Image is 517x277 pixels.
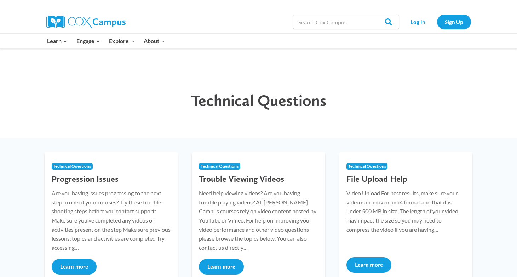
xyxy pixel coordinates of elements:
a: Sign Up [437,15,471,29]
span: Technical Questions [201,163,239,169]
a: Log In [403,15,433,29]
p: Are you having issues progressing to the next step in one of your courses? Try these trouble-shoo... [52,189,171,252]
span: Technical Questions [191,91,326,110]
button: Learn more [346,257,391,273]
h3: Trouble Viewing Videos [199,174,318,184]
nav: Primary Navigation [43,34,170,48]
nav: Secondary Navigation [403,15,471,29]
p: Video Upload For best results, make sure your video is in .mov or .mp4 format and that it is unde... [346,189,466,234]
span: Technical Questions [53,163,91,169]
span: About [144,36,165,46]
span: Learn [47,36,67,46]
h3: Progression Issues [52,174,171,184]
p: Need help viewing videos? Are you having trouble playing videos? All [PERSON_NAME] Campus courses... [199,189,318,252]
button: Learn more [52,259,97,275]
span: Explore [109,36,134,46]
button: Learn more [199,259,244,275]
input: Search Cox Campus [293,15,399,29]
img: Cox Campus [46,16,126,28]
span: Engage [76,36,100,46]
span: Technical Questions [348,163,386,169]
h3: File Upload Help [346,174,466,184]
